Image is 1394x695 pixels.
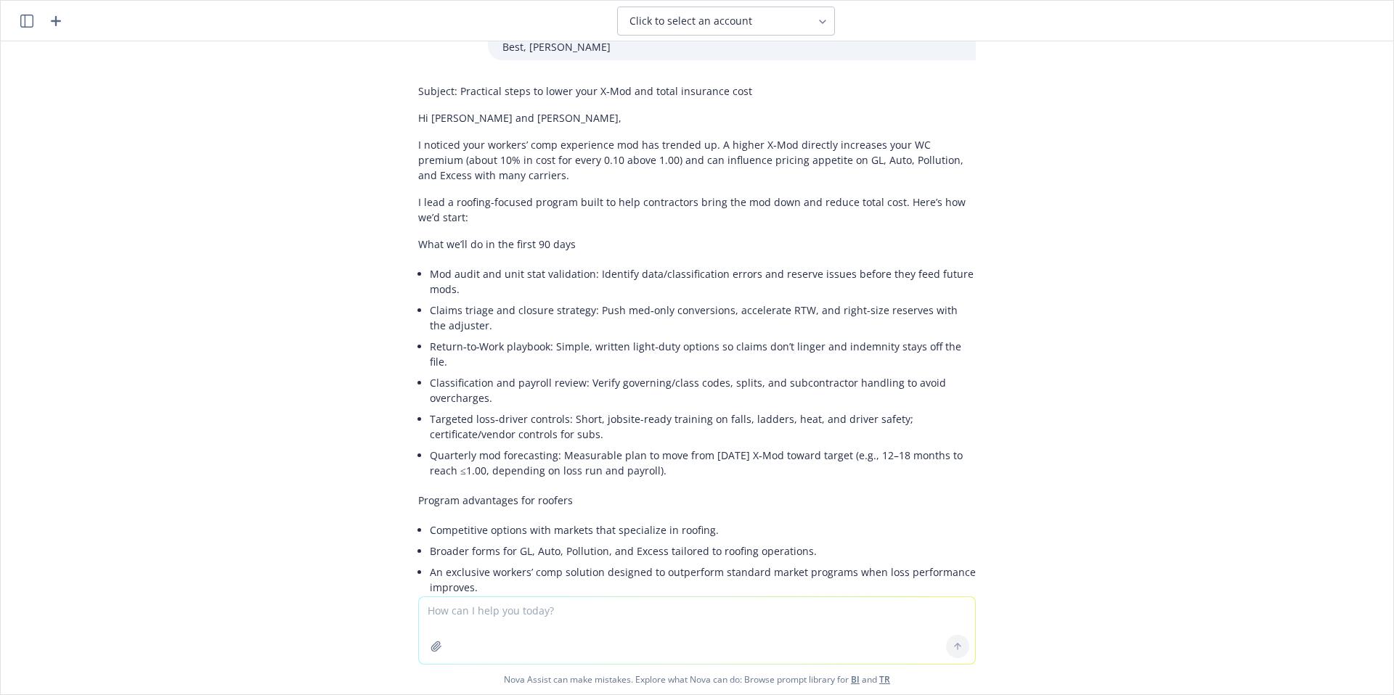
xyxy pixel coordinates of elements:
[418,137,976,183] p: I noticed your workers’ comp experience mod has trended up. A higher X‑Mod directly increases you...
[418,194,976,225] p: I lead a roofing-focused program built to help contractors bring the mod down and reduce total co...
[617,7,835,36] button: Click to select an account
[430,408,976,445] li: Targeted loss‑driver controls: Short, jobsite-ready training on falls, ladders, heat, and driver ...
[418,237,976,252] p: What we’ll do in the first 90 days
[430,562,976,598] li: An exclusive workers’ comp solution designed to outperform standard market programs when loss per...
[502,39,961,54] p: Best, [PERSON_NAME]
[629,14,752,28] span: Click to select an account
[430,300,976,336] li: Claims triage and closure strategy: Push med‑only conversions, accelerate RTW, and right-size res...
[430,540,976,562] li: Broader forms for GL, Auto, Pollution, and Excess tailored to roofing operations.
[430,336,976,372] li: Return‑to‑Work playbook: Simple, written light‑duty options so claims don’t linger and indemnity ...
[879,673,890,686] a: TR
[430,263,976,300] li: Mod audit and unit stat validation: Identify data/classification errors and reserve issues before...
[430,445,976,481] li: Quarterly mod forecasting: Measurable plan to move from [DATE] X‑Mod toward target (e.g., 12–18 m...
[851,673,860,686] a: BI
[418,493,976,508] p: Program advantages for roofers
[430,519,976,540] li: Competitive options with markets that specialize in roofing.
[418,110,976,126] p: Hi [PERSON_NAME] and [PERSON_NAME],
[418,83,976,99] p: Subject: Practical steps to lower your X‑Mod and total insurance cost
[430,372,976,408] li: Classification and payroll review: Verify governing/class codes, splits, and subcontractor handli...
[7,665,1387,694] span: Nova Assist can make mistakes. Explore what Nova can do: Browse prompt library for and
